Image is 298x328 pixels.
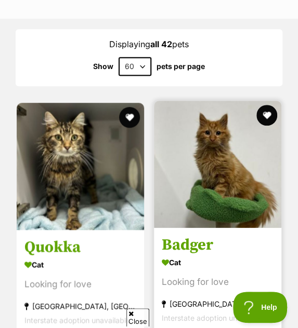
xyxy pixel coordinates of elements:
button: favourite [256,105,277,126]
strong: all 42 [150,39,172,49]
span: Show [93,62,113,71]
span: Interstate adoption unavailable [162,313,267,322]
label: pets per page [157,62,205,71]
h3: Quokka [24,237,136,257]
div: Cat [162,255,274,270]
iframe: Help Scout Beacon - Open [233,292,288,323]
div: [GEOGRAPHIC_DATA], [GEOGRAPHIC_DATA] [162,297,274,311]
img: Quokka [17,103,144,230]
span: Interstate adoption unavailable [24,316,130,324]
img: Badger [154,101,281,228]
div: Looking for love [24,277,136,291]
div: [GEOGRAPHIC_DATA], [GEOGRAPHIC_DATA] [24,299,136,313]
div: Cat [24,257,136,272]
div: Looking for love [162,275,274,289]
span: Close [126,308,149,326]
button: favourite [119,107,140,128]
span: Displaying pets [109,39,189,49]
h3: Badger [162,235,274,255]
